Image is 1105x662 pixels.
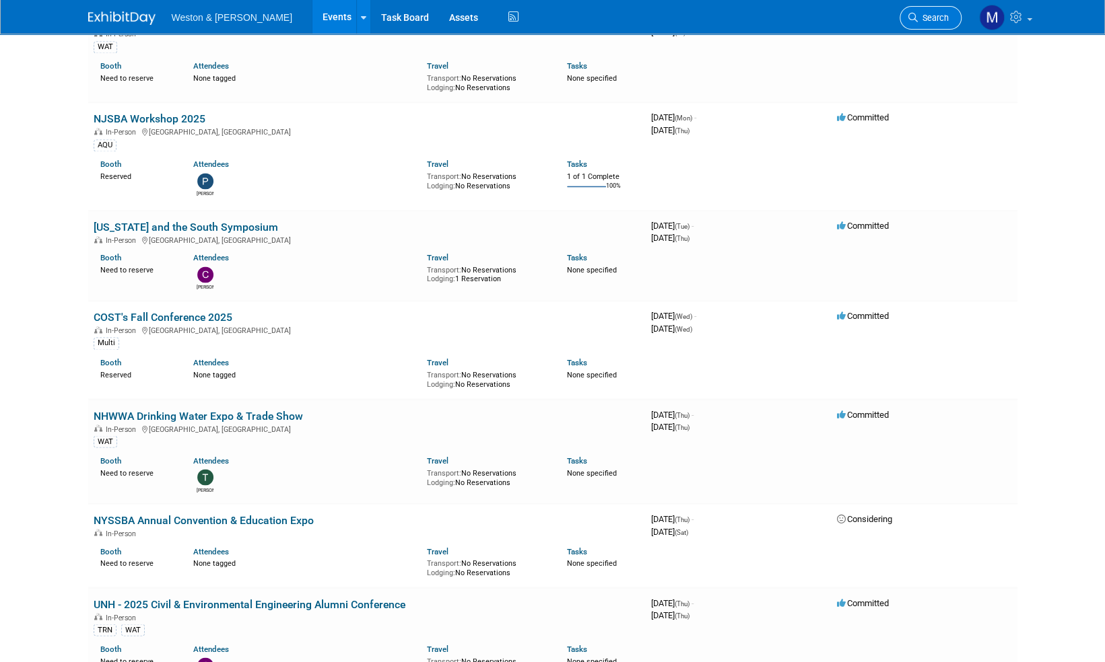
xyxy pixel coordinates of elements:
a: [US_STATE] and the South Symposium [94,221,278,233]
img: In-Person Event [94,236,102,243]
span: Transport: [427,172,461,181]
span: Transport: [427,74,461,83]
a: Tasks [567,644,587,653]
a: Booth [100,159,121,169]
div: Need to reserve [100,556,174,568]
span: Lodging: [427,83,455,92]
div: [GEOGRAPHIC_DATA], [GEOGRAPHIC_DATA] [94,126,640,137]
span: (Thu) [675,423,690,431]
td: 100% [606,182,621,200]
span: Lodging: [427,182,455,190]
span: (Mon) [675,114,692,122]
div: WAT [94,41,117,53]
a: NHWWA Drinking Water Expo & Trade Show [94,409,303,422]
div: None tagged [193,71,417,83]
div: No Reservations No Reservations [427,367,547,388]
div: Patrick Bates [197,189,213,197]
span: [DATE] [651,610,690,620]
img: Patrick Bates [197,173,213,189]
span: (Thu) [675,599,690,607]
div: WAT [94,435,117,447]
span: [DATE] [651,597,694,608]
span: (Sat) [675,528,688,536]
a: Travel [427,546,448,556]
span: Committed [837,597,889,608]
img: ExhibitDay [88,11,156,25]
span: Committed [837,221,889,231]
span: Transport: [427,558,461,567]
span: - [692,221,694,231]
span: Lodging: [427,274,455,283]
a: Tasks [567,61,587,71]
img: In-Person Event [94,613,102,620]
img: In-Person Event [94,326,102,333]
span: None specified [567,558,617,567]
span: None specified [567,74,617,83]
a: NJSBA Workshop 2025 [94,112,205,125]
span: (Thu) [675,612,690,619]
span: - [692,513,694,523]
span: In-Person [106,128,140,137]
div: Need to reserve [100,263,174,275]
span: (Wed) [675,326,692,333]
span: Committed [837,409,889,419]
div: [GEOGRAPHIC_DATA], [GEOGRAPHIC_DATA] [94,422,640,433]
div: Need to reserve [100,466,174,478]
img: Cheri Ruane [197,266,213,283]
a: Attendees [193,455,229,465]
div: No Reservations 1 Reservation [427,263,547,284]
span: In-Person [106,529,140,538]
a: Attendees [193,61,229,71]
a: Travel [427,358,448,367]
a: Tasks [567,253,587,262]
span: Transport: [427,370,461,379]
span: Lodging: [427,379,455,388]
span: Search [918,13,949,23]
span: - [694,112,696,122]
span: - [692,597,694,608]
img: In-Person Event [94,425,102,431]
a: Booth [100,546,121,556]
span: [DATE] [651,526,688,536]
a: Booth [100,253,121,262]
a: Travel [427,455,448,465]
span: (Thu) [675,127,690,135]
div: No Reservations No Reservations [427,466,547,486]
span: [DATE] [651,125,690,135]
a: Attendees [193,358,229,367]
span: [DATE] [651,324,692,334]
span: [DATE] [651,311,696,321]
span: In-Person [106,613,140,622]
span: In-Person [106,425,140,433]
a: Travel [427,644,448,653]
a: Booth [100,61,121,71]
span: [DATE] [651,409,694,419]
span: Committed [837,112,889,122]
span: In-Person [106,326,140,335]
div: [GEOGRAPHIC_DATA], [GEOGRAPHIC_DATA] [94,324,640,335]
span: Lodging: [427,478,455,486]
span: (Thu) [675,411,690,418]
span: [DATE] [651,112,696,122]
span: None specified [567,468,617,477]
span: - [692,409,694,419]
a: Travel [427,253,448,262]
a: Tasks [567,455,587,465]
div: [GEOGRAPHIC_DATA], [GEOGRAPHIC_DATA] [94,234,640,245]
div: Need to reserve [100,71,174,83]
div: Reserved [100,170,174,182]
a: UNH - 2025 Civil & Environmental Engineering Alumni Conference [94,597,405,610]
div: Cheri Ruane [197,283,213,291]
div: AQU [94,139,116,151]
div: None tagged [193,556,417,568]
a: Attendees [193,546,229,556]
a: Travel [427,159,448,169]
img: Mary Ann Trujillo [979,5,1005,30]
span: [DATE] [651,513,694,523]
span: Transport: [427,266,461,274]
a: Attendees [193,644,229,653]
span: [DATE] [651,233,690,243]
span: (Tue) [675,223,690,230]
span: - [694,311,696,321]
div: TRN [94,624,116,636]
